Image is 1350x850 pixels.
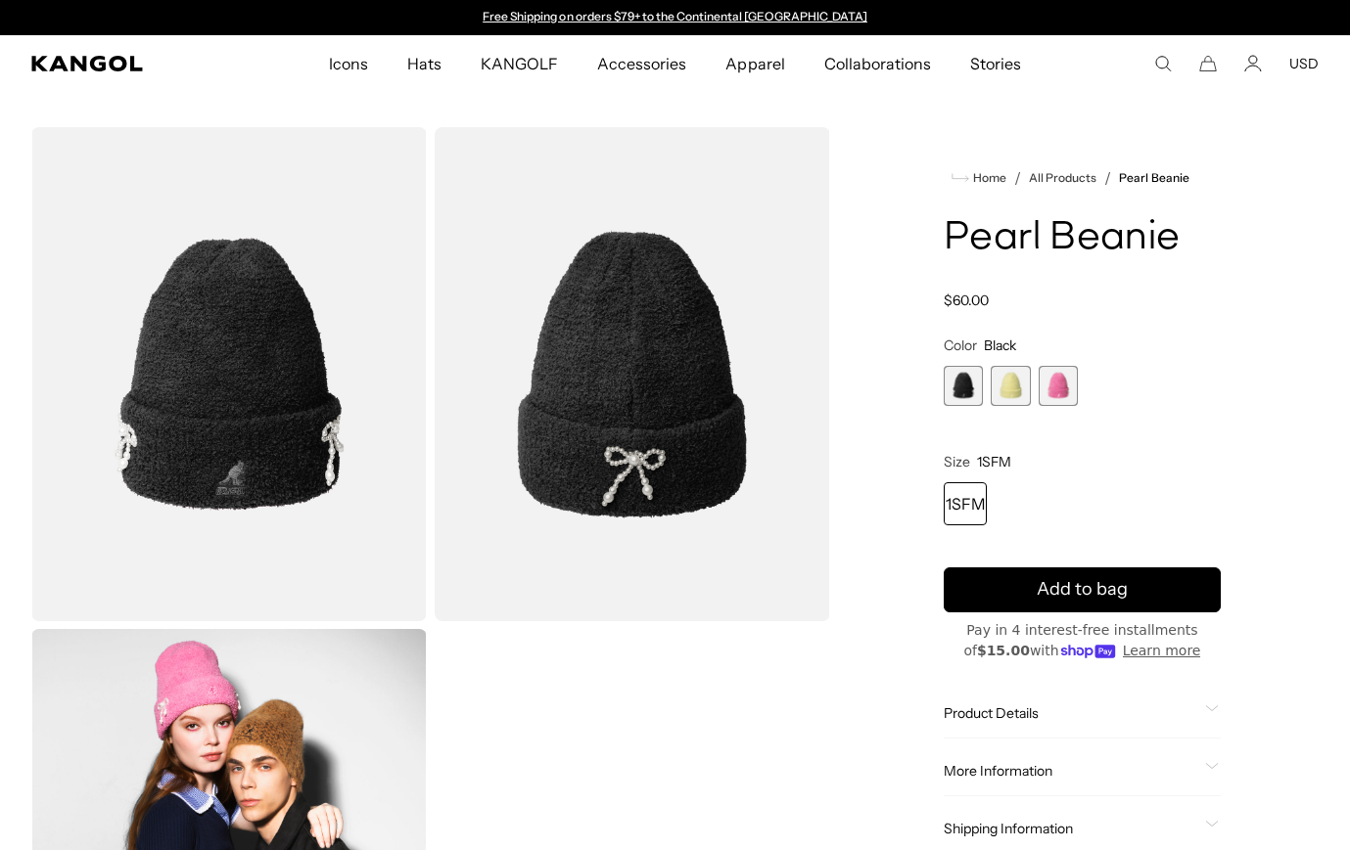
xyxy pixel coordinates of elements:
a: KANGOLF [461,35,578,92]
span: Hats [407,35,442,92]
span: Product Details [944,704,1197,722]
a: Collaborations [805,35,951,92]
span: Home [969,171,1006,185]
button: Cart [1199,55,1217,72]
span: Icons [329,35,368,92]
a: Accessories [578,35,706,92]
a: Pearl Beanie [1119,171,1188,185]
a: Stories [951,35,1041,92]
slideshow-component: Announcement bar [474,10,877,25]
button: Add to bag [944,567,1221,612]
span: More Information [944,762,1197,780]
span: Accessories [597,35,686,92]
button: USD [1289,55,1319,72]
summary: Search here [1154,55,1172,72]
span: 1SFM [977,453,1011,470]
span: Stories [970,35,1021,92]
div: 1SFM [944,482,987,525]
h1: Pearl Beanie [944,217,1221,260]
label: Black [944,366,984,406]
label: Butter Chiffon [991,366,1031,406]
div: 1 of 2 [474,10,877,25]
span: KANGOLF [481,35,558,92]
span: Apparel [725,35,784,92]
label: Peony Pink [1039,366,1079,406]
img: color-black [435,127,830,621]
span: Color [944,336,977,354]
span: $60.00 [944,291,989,309]
a: All Products [1029,171,1096,185]
nav: breadcrumbs [944,166,1221,190]
a: Home [952,169,1006,187]
a: Icons [309,35,388,92]
a: Hats [388,35,461,92]
div: Announcement [474,10,877,25]
span: Size [944,453,970,470]
li: / [1006,166,1021,190]
div: 3 of 3 [1039,366,1079,406]
span: Add to bag [1037,576,1128,603]
div: 1 of 3 [944,366,984,406]
span: Collaborations [824,35,931,92]
span: Shipping Information [944,820,1197,837]
div: 2 of 3 [991,366,1031,406]
span: Black [984,336,1016,354]
img: color-black [31,127,427,621]
a: Kangol [31,56,216,71]
a: Free Shipping on orders $79+ to the Continental [GEOGRAPHIC_DATA] [483,9,867,23]
a: Account [1244,55,1262,72]
li: / [1096,166,1111,190]
a: Apparel [706,35,804,92]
